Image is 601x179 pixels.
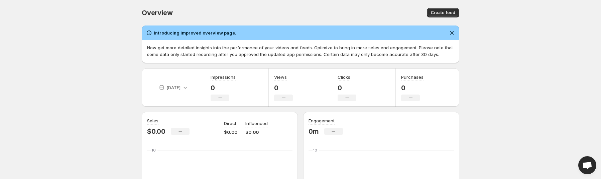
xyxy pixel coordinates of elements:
[313,148,317,153] text: 10
[338,74,350,80] h3: Clicks
[224,129,237,135] p: $0.00
[447,28,457,38] button: Dismiss notification
[427,8,459,17] button: Create feed
[245,120,268,127] p: Influenced
[309,117,335,124] h3: Engagement
[147,44,454,58] p: Now get more detailed insights into the performance of your videos and feeds. Optimize to bring i...
[401,74,424,80] h3: Purchases
[154,29,236,36] h2: Introducing improved overview page.
[401,84,424,92] p: 0
[274,84,293,92] p: 0
[152,148,156,153] text: 10
[245,129,268,135] p: $0.00
[147,117,158,124] h3: Sales
[224,120,236,127] p: Direct
[578,156,596,174] div: Open chat
[211,74,236,80] h3: Impressions
[309,127,319,135] p: 0m
[166,84,181,91] p: [DATE]
[338,84,356,92] p: 0
[142,9,172,17] span: Overview
[147,127,165,135] p: $0.00
[211,84,236,92] p: 0
[274,74,287,80] h3: Views
[431,10,455,15] span: Create feed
